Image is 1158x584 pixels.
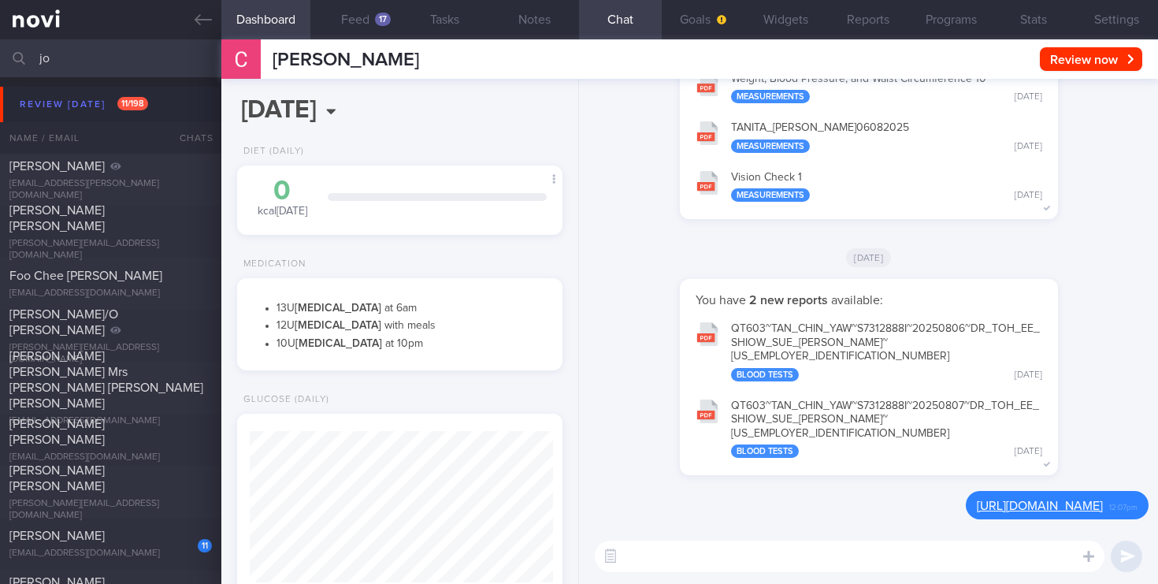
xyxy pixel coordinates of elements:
[117,97,148,110] span: 11 / 198
[1040,47,1142,71] button: Review now
[731,121,1042,153] div: TANITA_ [PERSON_NAME] 06082025
[1015,190,1042,202] div: [DATE]
[731,171,1042,203] div: Vision Check 1
[1015,370,1042,381] div: [DATE]
[9,498,212,522] div: [PERSON_NAME][EMAIL_ADDRESS][DOMAIN_NAME]
[295,338,382,349] strong: [MEDICAL_DATA]
[198,539,212,552] div: 11
[9,270,162,282] span: Foo Chee [PERSON_NAME]
[253,177,312,205] div: 0
[277,298,547,316] li: 13 U at 6am
[731,73,1042,104] div: Weight, Blood Pressure, and Waist Circumference 10
[237,259,306,270] div: Medication
[1015,446,1042,458] div: [DATE]
[977,500,1103,512] a: [URL][DOMAIN_NAME]
[731,90,810,103] div: Measurements
[688,161,1050,210] button: Vision Check 1 Measurements [DATE]
[731,368,799,381] div: Blood Tests
[9,308,118,337] span: [PERSON_NAME]/O [PERSON_NAME]
[731,188,810,202] div: Measurements
[9,464,105,493] span: [PERSON_NAME] [PERSON_NAME]
[9,178,212,202] div: [EMAIL_ADDRESS][PERSON_NAME][DOMAIN_NAME]
[1015,91,1042,103] div: [DATE]
[237,146,304,158] div: Diet (Daily)
[253,177,312,219] div: kcal [DATE]
[688,312,1050,389] button: QT603~TAN_CHIN_YAW~S7312888I~20250806~DR_TOH_EE_SHIOW_SUE_[PERSON_NAME]~[US_EMPLOYER_IDENTIFICATI...
[277,333,547,352] li: 10 U at 10pm
[16,94,152,115] div: Review [DATE]
[9,204,105,232] span: [PERSON_NAME] [PERSON_NAME]
[9,452,212,463] div: [EMAIL_ADDRESS][DOMAIN_NAME]
[731,400,1042,459] div: QT603~TAN_ CHIN_ YAW~S7312888I~20250807~DR_ TOH_ EE_ SHIOW_ SUE_ [PERSON_NAME]~[US_EMPLOYER_IDENT...
[9,530,105,542] span: [PERSON_NAME]
[277,315,547,333] li: 12 U with meals
[9,288,212,299] div: [EMAIL_ADDRESS][DOMAIN_NAME]
[9,160,105,173] span: [PERSON_NAME]
[295,320,381,331] strong: [MEDICAL_DATA]
[158,122,221,154] div: Chats
[9,415,212,427] div: [EMAIL_ADDRESS][DOMAIN_NAME]
[375,13,391,26] div: 17
[9,238,212,262] div: [PERSON_NAME][EMAIL_ADDRESS][DOMAIN_NAME]
[237,394,329,406] div: Glucose (Daily)
[731,445,799,458] div: Blood Tests
[9,548,212,560] div: [EMAIL_ADDRESS][DOMAIN_NAME]
[746,294,831,307] strong: 2 new reports
[688,389,1050,467] button: QT603~TAN_CHIN_YAW~S7312888I~20250807~DR_TOH_EE_SHIOW_SUE_[PERSON_NAME]~[US_EMPLOYER_IDENTIFICATI...
[295,303,381,314] strong: [MEDICAL_DATA]
[688,111,1050,161] button: TANITA_[PERSON_NAME]06082025 Measurements [DATE]
[731,139,810,153] div: Measurements
[9,418,105,446] span: [PERSON_NAME] [PERSON_NAME]
[731,322,1042,381] div: QT603~TAN_ CHIN_ YAW~S7312888I~20250806~DR_ TOH_ EE_ SHIOW_ SUE_ [PERSON_NAME]~[US_EMPLOYER_IDENT...
[9,342,212,366] div: [PERSON_NAME][EMAIL_ADDRESS][DOMAIN_NAME]
[273,50,419,69] span: [PERSON_NAME]
[688,62,1050,112] button: Weight, Blood Pressure, and Waist Circumference 10 Measurements [DATE]
[9,350,203,410] span: [PERSON_NAME] [PERSON_NAME] Mrs [PERSON_NAME] [PERSON_NAME] [PERSON_NAME]
[1015,141,1042,153] div: [DATE]
[846,248,891,267] span: [DATE]
[696,292,1042,308] p: You have available:
[1109,498,1138,513] span: 12:07pm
